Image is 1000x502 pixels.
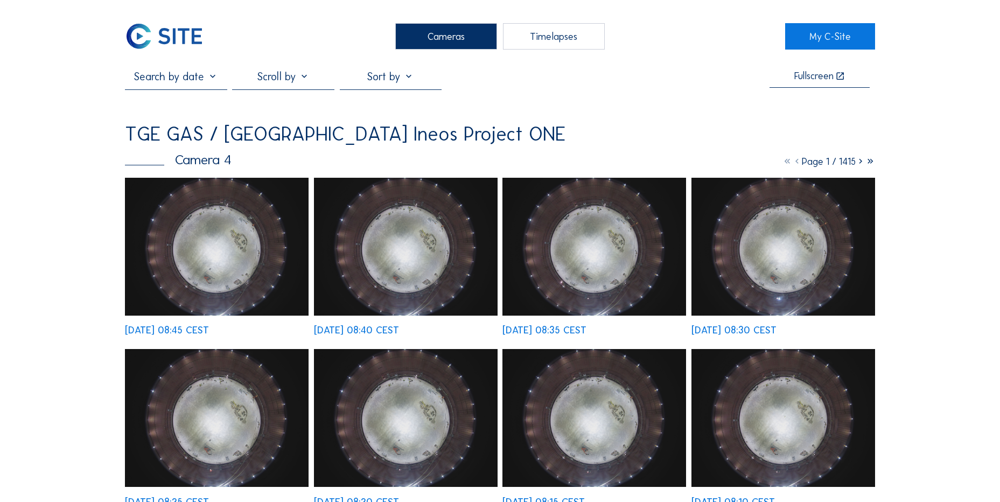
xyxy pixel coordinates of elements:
img: image_52959081 [125,178,309,316]
img: C-SITE Logo [125,23,204,50]
img: image_52958925 [314,178,498,316]
div: [DATE] 08:45 CEST [125,325,209,335]
span: Page 1 / 1415 [802,156,856,168]
div: Cameras [395,23,497,50]
div: Camera 4 [125,153,232,166]
div: Fullscreen [794,71,834,81]
input: Search by date 󰅀 [125,70,227,83]
a: My C-Site [785,23,875,50]
div: [DATE] 08:40 CEST [314,325,399,335]
img: image_52958413 [314,349,498,487]
img: image_52958102 [691,349,875,487]
div: Timelapses [503,23,605,50]
div: TGE GAS / [GEOGRAPHIC_DATA] Ineos Project ONE [125,124,565,144]
div: [DATE] 08:35 CEST [502,325,586,335]
img: image_52958266 [502,349,686,487]
img: image_52958770 [502,178,686,316]
div: [DATE] 08:30 CEST [691,325,777,335]
img: image_52958554 [125,349,309,487]
a: C-SITE Logo [125,23,215,50]
img: image_52958702 [691,178,875,316]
